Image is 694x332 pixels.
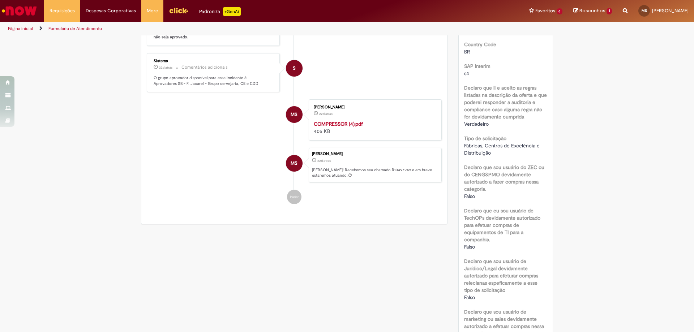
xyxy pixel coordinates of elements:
[317,159,331,163] span: 22d atrás
[464,70,469,77] span: s4
[317,159,331,163] time: 08/09/2025 15:16:56
[557,8,563,14] span: 6
[293,60,296,77] span: S
[314,120,434,135] div: 405 KB
[464,121,489,127] span: Verdadeiro
[50,7,75,14] span: Requisições
[314,121,363,127] a: COMPRESSOR (4).pdf
[147,7,158,14] span: More
[642,8,647,13] span: MS
[314,105,434,109] div: [PERSON_NAME]
[464,258,538,293] b: Declaro que sou usuário de Jurídico/Legal devidamente autorizado para efeturar compras relecianas...
[159,65,172,70] time: 08/09/2025 15:17:07
[464,207,540,243] b: Declaro que eu sou usuário de TechOPs devidamente autorizado para efetuar compras de equipamentos...
[5,22,457,35] ul: Trilhas de página
[159,65,172,70] span: 22d atrás
[286,155,303,172] div: Matheus Marques Da Silva
[154,59,274,63] div: Sistema
[464,142,541,156] span: Fábricas, Centros de Excelência e Distribuição
[169,5,188,16] img: click_logo_yellow_360x200.png
[181,64,228,70] small: Comentários adicionais
[286,106,303,123] div: Matheus Marques Da Silva
[154,75,274,86] p: O grupo aprovador disponível para esse incidente é: Aprovadores SB - F. Jacareí - Grupo cervejari...
[464,48,470,55] span: BR
[291,155,297,172] span: MS
[286,60,303,77] div: System
[48,26,102,31] a: Formulário de Atendimento
[464,243,475,250] span: Falso
[312,167,438,178] p: [PERSON_NAME]! Recebemos seu chamado R13497949 e em breve estaremos atuando.
[464,63,490,69] b: SAP Interim
[464,85,547,120] b: Declaro que li e aceito as regras listadas na descrição da oferta e que poderei responder a audit...
[319,112,333,116] time: 08/09/2025 15:16:52
[1,4,38,18] img: ServiceNow
[464,294,475,301] span: Falso
[573,8,612,14] a: Rascunhos
[319,112,333,116] span: 22d atrás
[199,7,241,16] div: Padroniza
[579,7,605,14] span: Rascunhos
[312,152,438,156] div: [PERSON_NAME]
[464,135,506,142] b: Tipo de solicitação
[464,41,496,48] b: Country Code
[223,7,241,16] p: +GenAi
[535,7,555,14] span: Favoritos
[147,148,442,182] li: Matheus Marques Da Silva
[291,106,297,123] span: MS
[652,8,689,14] span: [PERSON_NAME]
[464,164,544,192] b: Declaro que sou usuário do ZEC ou do CENG&PMO devidamente autorizado a fazer compras nessa catego...
[464,193,475,199] span: Falso
[8,26,33,31] a: Página inicial
[86,7,136,14] span: Despesas Corporativas
[607,8,612,14] span: 1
